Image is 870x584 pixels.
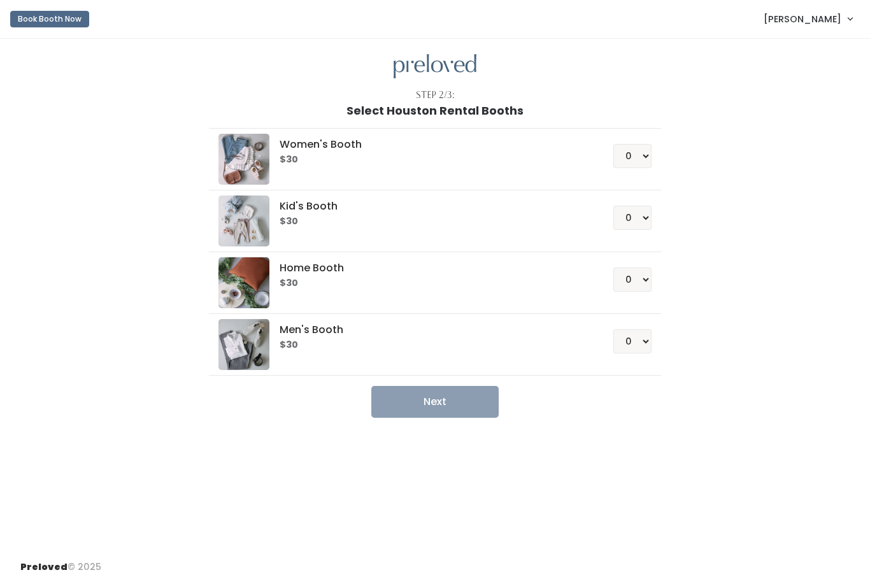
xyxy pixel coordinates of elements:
span: [PERSON_NAME] [764,12,841,26]
h5: Women's Booth [280,139,582,150]
h6: $30 [280,278,582,288]
h5: Home Booth [280,262,582,274]
img: preloved logo [218,319,269,370]
h6: $30 [280,340,582,350]
img: preloved logo [218,196,269,246]
h5: Kid's Booth [280,201,582,212]
a: [PERSON_NAME] [751,5,865,32]
div: Step 2/3: [416,89,455,102]
img: preloved logo [394,54,476,79]
button: Next [371,386,499,418]
div: © 2025 [20,550,101,574]
h5: Men's Booth [280,324,582,336]
h1: Select Houston Rental Booths [346,104,524,117]
img: preloved logo [218,257,269,308]
h6: $30 [280,155,582,165]
span: Preloved [20,560,68,573]
h6: $30 [280,217,582,227]
button: Book Booth Now [10,11,89,27]
img: preloved logo [218,134,269,185]
a: Book Booth Now [10,5,89,33]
